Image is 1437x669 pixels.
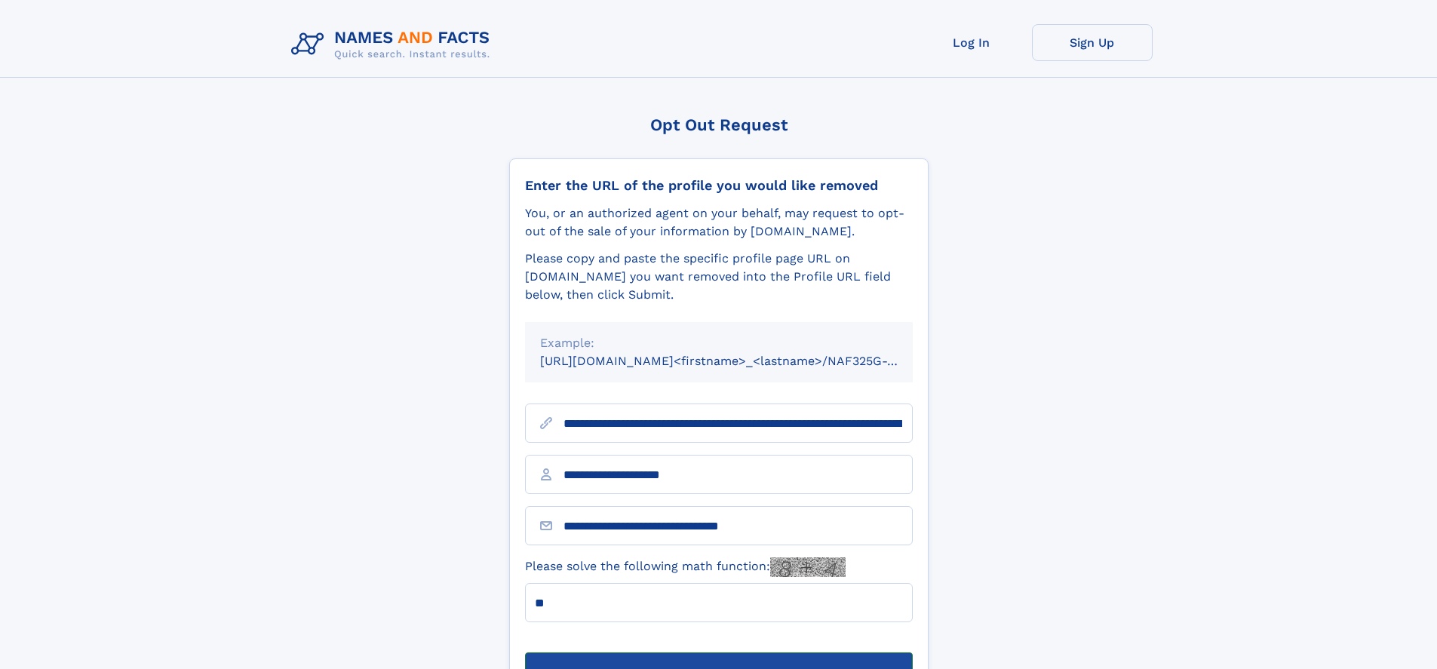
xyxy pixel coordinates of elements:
[1032,24,1153,61] a: Sign Up
[525,177,913,194] div: Enter the URL of the profile you would like removed
[525,204,913,241] div: You, or an authorized agent on your behalf, may request to opt-out of the sale of your informatio...
[525,250,913,304] div: Please copy and paste the specific profile page URL on [DOMAIN_NAME] you want removed into the Pr...
[540,334,898,352] div: Example:
[509,115,929,134] div: Opt Out Request
[525,557,846,577] label: Please solve the following math function:
[285,24,502,65] img: Logo Names and Facts
[911,24,1032,61] a: Log In
[540,354,941,368] small: [URL][DOMAIN_NAME]<firstname>_<lastname>/NAF325G-xxxxxxxx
